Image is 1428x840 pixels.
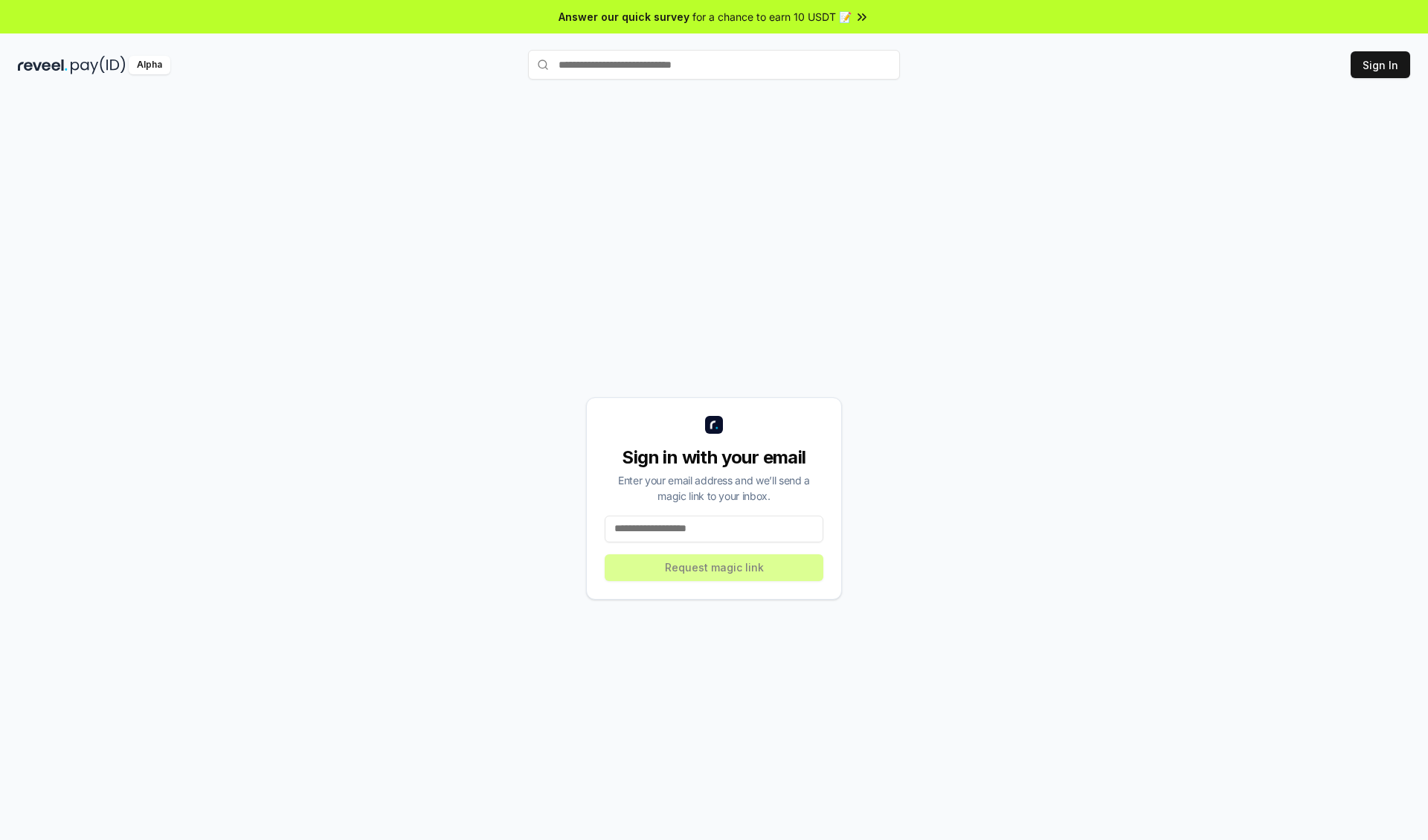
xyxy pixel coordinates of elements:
img: reveel_dark [18,56,68,74]
img: logo_small [705,416,723,434]
div: Alpha [129,56,170,74]
div: Enter your email address and we’ll send a magic link to your inbox. [605,472,823,504]
span: for a chance to earn 10 USDT 📝 [692,9,852,25]
span: Answer our quick survey [559,9,689,25]
button: Sign In [1351,51,1410,78]
img: pay_id [71,56,126,74]
div: Sign in with your email [605,446,823,469]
